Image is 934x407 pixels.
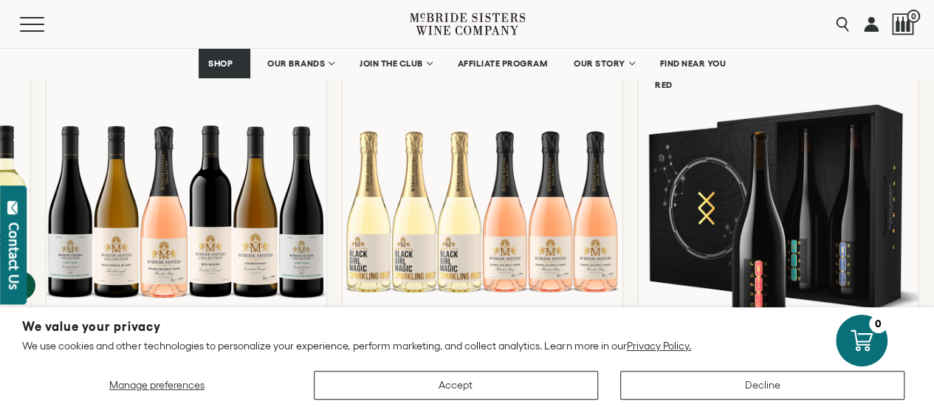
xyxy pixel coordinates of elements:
a: AFFILIATE PROGRAM [448,49,557,78]
button: Decline [620,371,904,400]
span: OUR BRANDS [267,58,325,69]
a: OUR BRANDS [258,49,343,78]
a: JOIN THE CLUB [350,49,441,78]
span: FIND NEAR YOU [660,58,727,69]
a: OUR STORY [564,49,643,78]
button: Manage preferences [22,371,292,400]
h2: We value your privacy [22,321,912,333]
h6: Red [655,79,673,89]
p: We use cookies and other technologies to personalize your experience, perform marketing, and coll... [22,339,912,352]
div: Contact Us [7,222,21,290]
span: Manage preferences [109,379,205,391]
span: JOIN THE CLUB [360,58,423,69]
span: 0 [907,10,920,23]
button: Mobile Menu Trigger [20,17,73,32]
a: Privacy Policy. [627,340,691,352]
span: SHOP [208,58,233,69]
button: Accept [314,371,598,400]
a: SHOP [199,49,250,78]
span: OUR STORY [574,58,625,69]
span: AFFILIATE PROGRAM [458,58,548,69]
div: 0 [869,315,887,333]
a: FIND NEAR YOU [650,49,736,78]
